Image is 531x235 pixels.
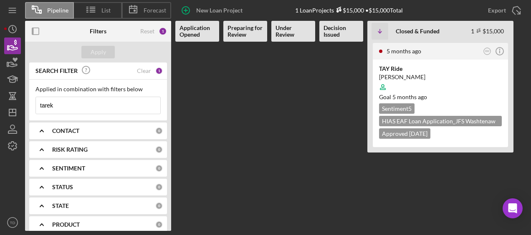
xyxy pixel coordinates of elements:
span: Pipeline [47,7,68,14]
div: 0 [155,202,163,210]
time: 2025-03-31 16:04 [387,47,421,55]
button: New Loan Project [175,2,251,19]
b: RISK RATING [52,146,88,153]
span: Forecast [144,7,166,14]
div: HIAS EAF Loan Application_JFS Washtenaw County $15,000 [379,116,502,126]
div: $15,000 [334,7,364,14]
button: Export [480,2,527,19]
b: CONTACT [52,127,79,134]
div: Sentiment 5 [379,103,415,114]
b: Under Review [276,25,311,38]
div: Apply [91,46,106,58]
div: 1 Loan Projects • $15,000 Total [295,7,403,14]
div: Reset [140,28,154,35]
span: Goal [379,93,427,100]
time: 04/10/2025 [392,93,427,100]
b: STATUS [52,184,73,190]
div: Export [488,2,506,19]
div: 0 [155,127,163,135]
text: BM [485,50,489,52]
div: 1 $15,000 [471,27,504,35]
b: Closed & Funded [396,28,440,35]
b: PRODUCT [52,221,80,228]
div: 0 [155,221,163,228]
button: Apply [81,46,115,58]
div: 1 [155,67,163,75]
b: Preparing for Review [228,25,263,38]
b: SEARCH FILTER [35,67,78,74]
div: Applied in combination with filters below [35,86,161,92]
a: 5 months agoBMTAY Ride[PERSON_NAME]Goal 5 months agoSentiment5HIAS EAF Loan Application_JFS Washt... [372,42,509,148]
text: TD [10,220,15,225]
b: Filters [90,28,106,35]
div: Approved [DATE] [379,128,430,139]
div: [PERSON_NAME] [379,73,502,81]
div: 0 [155,165,163,172]
div: New Loan Project [196,2,243,19]
div: 0 [155,183,163,191]
div: Open Intercom Messenger [503,198,523,218]
b: STATE [52,202,69,209]
b: Decision Issued [324,25,359,38]
button: BM [482,46,493,57]
button: TD [4,214,21,231]
div: TAY Ride [379,65,502,73]
div: 0 [155,146,163,153]
b: Application Opened [180,25,215,38]
span: List [101,7,111,14]
b: SENTIMENT [52,165,85,172]
div: 1 [159,27,167,35]
div: Clear [137,67,151,74]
